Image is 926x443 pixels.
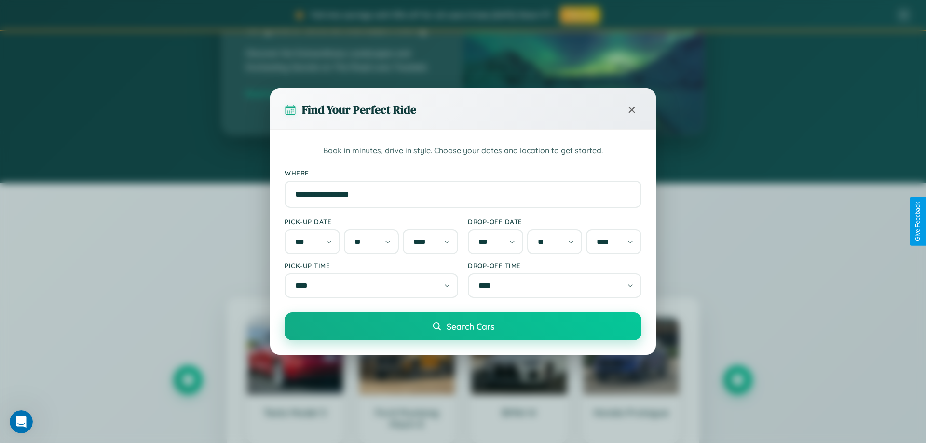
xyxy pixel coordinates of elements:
label: Pick-up Time [285,261,458,269]
label: Pick-up Date [285,217,458,226]
h3: Find Your Perfect Ride [302,102,416,118]
label: Drop-off Date [468,217,641,226]
label: Where [285,169,641,177]
span: Search Cars [447,321,494,332]
label: Drop-off Time [468,261,641,269]
p: Book in minutes, drive in style. Choose your dates and location to get started. [285,145,641,157]
button: Search Cars [285,312,641,340]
